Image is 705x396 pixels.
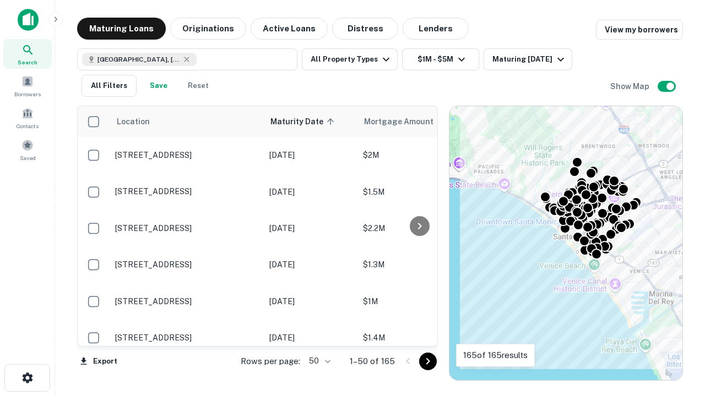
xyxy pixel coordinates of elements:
img: capitalize-icon.png [18,9,39,31]
button: [GEOGRAPHIC_DATA], [GEOGRAPHIC_DATA], [GEOGRAPHIC_DATA] [77,48,297,70]
th: Mortgage Amount [357,106,479,137]
p: [STREET_ADDRESS] [115,150,258,160]
button: Export [77,353,120,370]
div: 0 0 [449,106,682,380]
p: $1.3M [363,258,473,271]
p: [DATE] [269,149,352,161]
button: Reset [181,75,216,97]
th: Maturity Date [264,106,357,137]
a: Contacts [3,103,52,133]
p: $1.5M [363,186,473,198]
a: Borrowers [3,71,52,101]
span: Saved [20,153,36,162]
p: $1M [363,295,473,307]
div: Maturing [DATE] [492,53,567,66]
p: $2M [363,149,473,161]
button: $1M - $5M [402,48,479,70]
button: Lenders [403,18,469,40]
a: View my borrowers [596,20,683,40]
iframe: Chat Widget [650,308,705,361]
p: [DATE] [269,186,352,198]
span: Search [18,58,37,67]
span: Maturity Date [270,115,338,128]
p: Rows per page: [241,355,300,368]
p: [DATE] [269,222,352,234]
p: 1–50 of 165 [350,355,395,368]
p: [STREET_ADDRESS] [115,186,258,196]
button: Go to next page [419,353,437,370]
p: [STREET_ADDRESS] [115,333,258,343]
span: Mortgage Amount [364,115,448,128]
button: Save your search to get updates of matches that match your search criteria. [141,75,176,97]
h6: Show Map [610,80,651,92]
span: Borrowers [14,90,41,98]
button: Maturing [DATE] [484,48,572,70]
button: All Property Types [302,48,398,70]
a: Saved [3,135,52,164]
span: Location [116,115,150,128]
p: $2.2M [363,222,473,234]
p: [STREET_ADDRESS] [115,223,258,233]
p: [DATE] [269,258,352,271]
p: $1.4M [363,332,473,344]
p: [STREET_ADDRESS] [115,296,258,306]
th: Location [110,106,264,137]
div: 50 [305,353,332,369]
button: Distress [332,18,398,40]
a: Search [3,39,52,69]
span: [GEOGRAPHIC_DATA], [GEOGRAPHIC_DATA], [GEOGRAPHIC_DATA] [97,54,180,64]
button: All Filters [82,75,137,97]
button: Originations [170,18,246,40]
button: Maturing Loans [77,18,166,40]
p: [DATE] [269,332,352,344]
button: Active Loans [251,18,328,40]
p: [DATE] [269,295,352,307]
p: 165 of 165 results [463,349,528,362]
p: [STREET_ADDRESS] [115,260,258,269]
span: Contacts [17,122,39,130]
